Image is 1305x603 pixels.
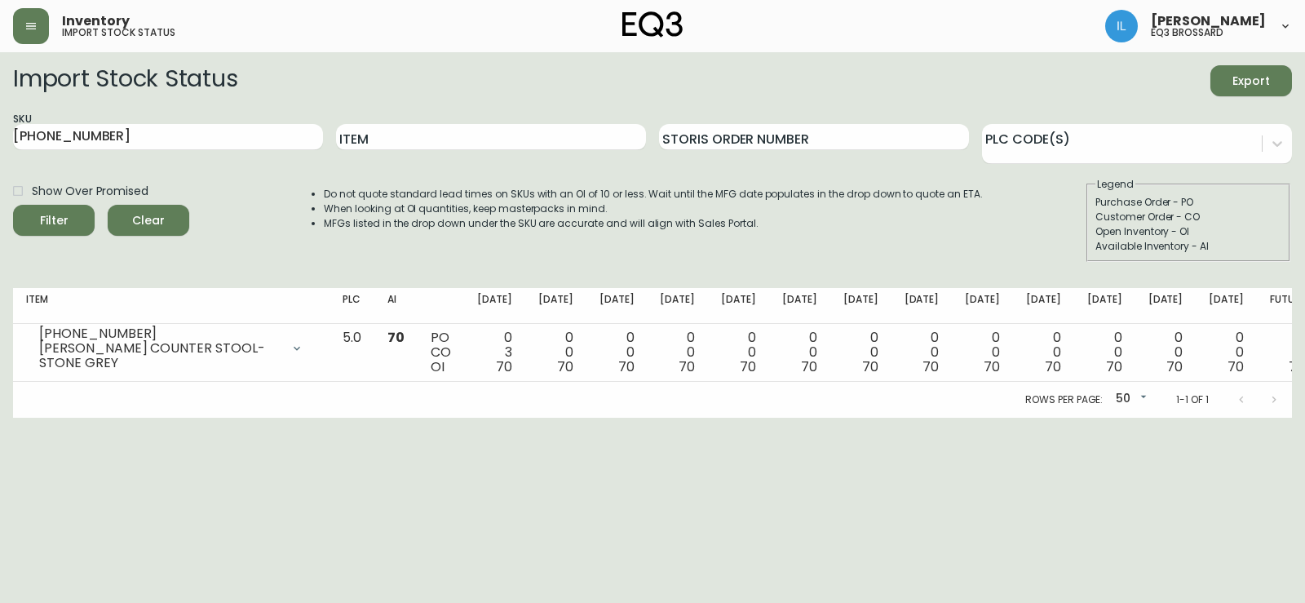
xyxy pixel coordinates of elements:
[708,288,769,324] th: [DATE]
[843,330,878,375] div: 0 0
[13,205,95,236] button: Filter
[13,288,330,324] th: Item
[586,288,648,324] th: [DATE]
[905,330,940,375] div: 0 0
[965,330,1000,375] div: 0 0
[1045,357,1061,376] span: 70
[622,11,683,38] img: logo
[108,205,189,236] button: Clear
[1025,392,1103,407] p: Rows per page:
[1106,357,1122,376] span: 70
[324,216,983,231] li: MFGs listed in the drop down under the SKU are accurate and will align with Sales Portal.
[891,288,953,324] th: [DATE]
[431,357,445,376] span: OI
[952,288,1013,324] th: [DATE]
[1270,330,1305,375] div: 0 0
[1148,330,1183,375] div: 0 0
[618,357,635,376] span: 70
[477,330,512,375] div: 0 3
[721,330,756,375] div: 0 0
[984,357,1000,376] span: 70
[679,357,695,376] span: 70
[496,357,512,376] span: 70
[1166,357,1183,376] span: 70
[39,326,281,341] div: [PHONE_NUMBER]
[538,330,573,375] div: 0 0
[1135,288,1197,324] th: [DATE]
[1013,288,1074,324] th: [DATE]
[922,357,939,376] span: 70
[26,330,316,366] div: [PHONE_NUMBER][PERSON_NAME] COUNTER STOOL-STONE GREY
[431,330,451,375] div: PO CO
[1105,10,1138,42] img: 998f055460c6ec1d1452ac0265469103
[782,330,817,375] div: 0 0
[62,28,175,38] h5: import stock status
[660,330,695,375] div: 0 0
[1223,71,1279,91] span: Export
[1095,195,1281,210] div: Purchase Order - PO
[1095,239,1281,254] div: Available Inventory - AI
[1228,357,1244,376] span: 70
[374,288,418,324] th: AI
[1109,386,1150,413] div: 50
[1210,65,1292,96] button: Export
[740,357,756,376] span: 70
[1095,210,1281,224] div: Customer Order - CO
[121,211,176,231] span: Clear
[557,357,573,376] span: 70
[39,341,281,370] div: [PERSON_NAME] COUNTER STOOL-STONE GREY
[801,357,817,376] span: 70
[1095,224,1281,239] div: Open Inventory - OI
[1151,28,1223,38] h5: eq3 brossard
[324,187,983,202] li: Do not quote standard lead times on SKUs with an OI of 10 or less. Wait until the MFG date popula...
[525,288,586,324] th: [DATE]
[599,330,635,375] div: 0 0
[1074,288,1135,324] th: [DATE]
[324,202,983,216] li: When looking at OI quantities, keep masterpacks in mind.
[769,288,830,324] th: [DATE]
[330,324,374,382] td: 5.0
[62,15,130,28] span: Inventory
[387,328,405,347] span: 70
[464,288,525,324] th: [DATE]
[40,211,69,231] div: Filter
[647,288,708,324] th: [DATE]
[1026,330,1061,375] div: 0 0
[1196,288,1257,324] th: [DATE]
[1176,392,1209,407] p: 1-1 of 1
[330,288,374,324] th: PLC
[1151,15,1266,28] span: [PERSON_NAME]
[1095,177,1135,192] legend: Legend
[13,65,237,96] h2: Import Stock Status
[830,288,891,324] th: [DATE]
[1209,330,1244,375] div: 0 0
[862,357,878,376] span: 70
[1289,357,1305,376] span: 70
[1087,330,1122,375] div: 0 0
[32,183,148,200] span: Show Over Promised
